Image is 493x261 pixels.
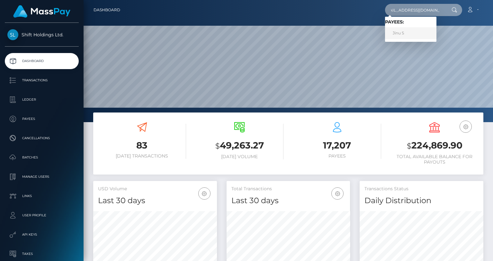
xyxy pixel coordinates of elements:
[364,195,479,206] h4: Daily Distribution
[385,19,436,25] h6: Payees:
[7,76,76,85] p: Transactions
[5,32,79,38] span: Shift Holdings Ltd.
[5,188,79,204] a: Links
[98,186,212,192] h5: USD Volume
[215,141,220,150] small: $
[385,27,436,39] a: Jinu S
[293,153,381,159] h6: Payees
[5,149,79,166] a: Batches
[231,195,345,206] h4: Last 30 days
[94,3,120,17] a: Dashboard
[98,139,186,152] h3: 83
[5,169,79,185] a: Manage Users
[391,154,479,165] h6: Total Available Balance for Payouts
[293,139,381,152] h3: 17,207
[231,186,345,192] h5: Total Transactions
[7,29,18,40] img: Shift Holdings Ltd.
[7,133,76,143] p: Cancellations
[98,195,212,206] h4: Last 30 days
[5,227,79,243] a: API Keys
[196,139,284,152] h3: 49,263.27
[7,95,76,104] p: Ledger
[5,130,79,146] a: Cancellations
[7,230,76,239] p: API Keys
[5,207,79,223] a: User Profile
[385,4,445,16] input: Search...
[98,153,186,159] h6: [DATE] Transactions
[196,154,284,159] h6: [DATE] Volume
[7,153,76,162] p: Batches
[407,141,411,150] small: $
[7,249,76,259] p: Taxes
[5,72,79,88] a: Transactions
[364,186,479,192] h5: Transactions Status
[7,211,76,220] p: User Profile
[7,56,76,66] p: Dashboard
[7,114,76,124] p: Payees
[391,139,479,152] h3: 224,869.90
[5,53,79,69] a: Dashboard
[5,111,79,127] a: Payees
[7,172,76,182] p: Manage Users
[7,191,76,201] p: Links
[5,92,79,108] a: Ledger
[13,5,70,18] img: MassPay Logo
